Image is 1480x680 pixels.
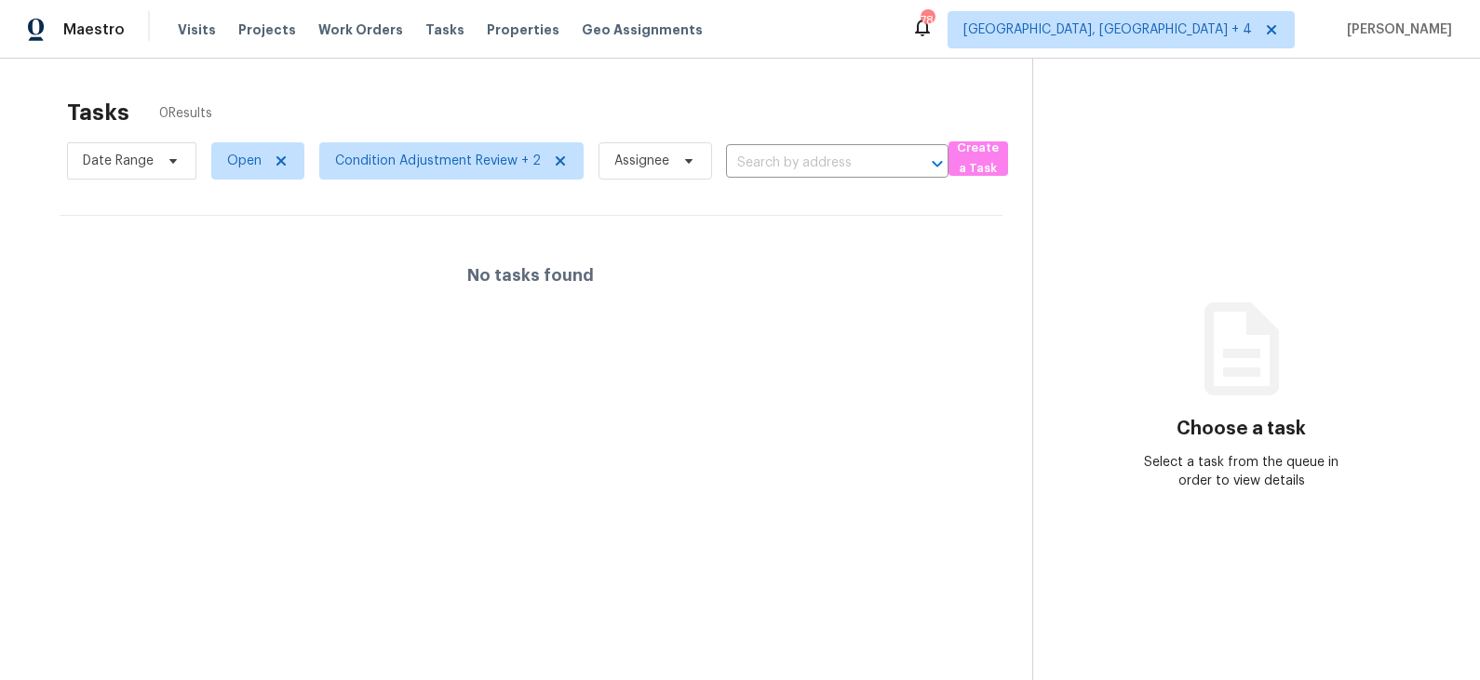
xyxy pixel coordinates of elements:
input: Search by address [726,149,896,178]
span: Properties [487,20,559,39]
h3: Choose a task [1177,420,1306,438]
span: Visits [178,20,216,39]
span: Tasks [425,23,464,36]
h2: Tasks [67,103,129,122]
span: [GEOGRAPHIC_DATA], [GEOGRAPHIC_DATA] + 4 [963,20,1252,39]
span: Projects [238,20,296,39]
span: Geo Assignments [582,20,703,39]
span: Work Orders [318,20,403,39]
div: Select a task from the queue in order to view details [1137,453,1346,490]
h4: No tasks found [467,266,594,285]
span: Assignee [614,152,669,170]
div: 78 [921,11,934,30]
button: Create a Task [949,141,1008,176]
span: Maestro [63,20,125,39]
span: Date Range [83,152,154,170]
span: 0 Results [159,104,212,123]
span: Create a Task [958,138,999,180]
span: Condition Adjustment Review + 2 [335,152,541,170]
button: Open [924,151,950,177]
span: [PERSON_NAME] [1339,20,1452,39]
span: Open [227,152,262,170]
